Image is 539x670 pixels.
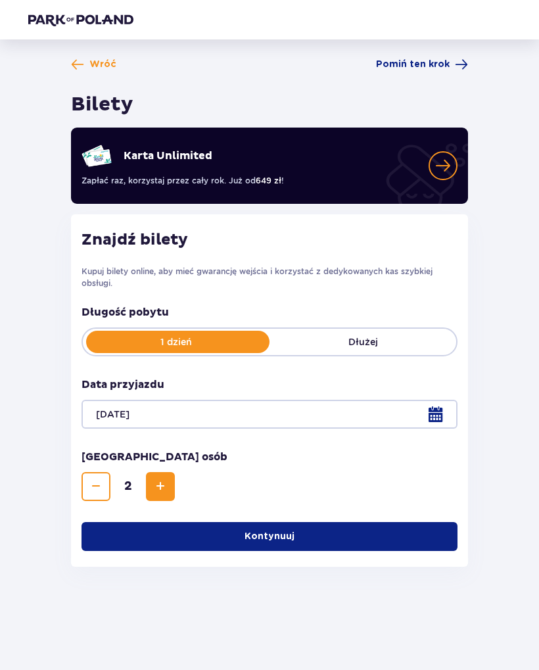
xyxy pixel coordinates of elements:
[82,377,164,392] p: Data przyjazdu
[82,230,457,250] h2: Znajdź bilety
[82,450,227,464] p: [GEOGRAPHIC_DATA] osób
[82,522,457,551] button: Kontynuuj
[89,58,116,71] span: Wróć
[146,472,175,501] button: Increase
[245,530,294,543] p: Kontynuuj
[28,13,133,26] img: Park of Poland logo
[82,266,457,289] p: Kupuj bilety online, aby mieć gwarancję wejścia i korzystać z dedykowanych kas szybkiej obsługi.
[71,58,116,71] a: Wróć
[71,92,133,117] h1: Bilety
[269,335,456,348] p: Dłużej
[82,472,110,501] button: Decrease
[82,305,457,320] p: Długość pobytu
[376,58,468,71] a: Pomiń ten krok
[83,335,269,348] p: 1 dzień
[376,58,450,71] span: Pomiń ten krok
[113,479,143,494] span: 2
